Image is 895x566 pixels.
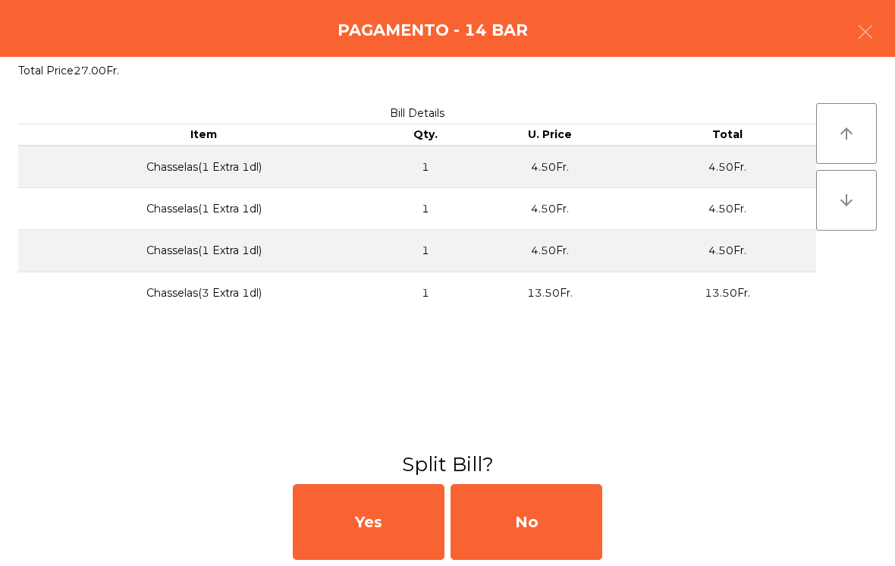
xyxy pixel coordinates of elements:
[390,146,462,188] td: 1
[18,272,390,313] td: Chasselas
[639,146,816,188] td: 4.50Fr.
[198,160,262,174] span: (1 Extra 1dl)
[198,286,262,300] span: (3 Extra 1dl)
[390,106,444,120] span: Bill Details
[198,244,262,257] span: (1 Extra 1dl)
[390,230,462,272] td: 1
[639,230,816,272] td: 4.50Fr.
[198,202,262,215] span: (1 Extra 1dl)
[461,188,639,230] td: 4.50Fr.
[390,272,462,313] td: 1
[18,64,74,77] span: Total Price
[390,124,462,146] th: Qty.
[461,272,639,313] td: 13.50Fr.
[639,188,816,230] td: 4.50Fr.
[639,272,816,313] td: 13.50Fr.
[18,124,390,146] th: Item
[837,191,856,209] i: arrow_downward
[293,484,444,560] div: Yes
[816,170,877,231] button: arrow_downward
[11,451,884,478] h3: Split Bill?
[74,64,119,77] span: 27.00Fr.
[461,124,639,146] th: U. Price
[18,188,390,230] td: Chasselas
[390,188,462,230] td: 1
[461,230,639,272] td: 4.50Fr.
[18,230,390,272] td: Chasselas
[837,124,856,143] i: arrow_upward
[451,484,602,560] div: No
[639,124,816,146] th: Total
[461,146,639,188] td: 4.50Fr.
[18,146,390,188] td: Chasselas
[338,19,528,42] h4: Pagamento - 14 BAR
[816,103,877,164] button: arrow_upward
